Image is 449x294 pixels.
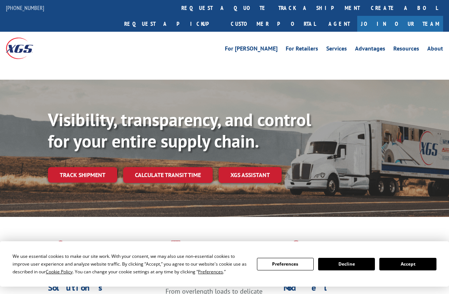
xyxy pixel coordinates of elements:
[357,16,443,32] a: Join Our Team
[46,269,73,275] span: Cookie Policy
[13,252,248,276] div: We use essential cookies to make our site work. With your consent, we may also use non-essential ...
[393,46,419,54] a: Resources
[6,4,44,11] a: [PHONE_NUMBER]
[225,16,321,32] a: Customer Portal
[123,167,213,183] a: Calculate transit time
[318,258,375,270] button: Decline
[379,258,436,270] button: Accept
[283,241,309,260] img: xgs-icon-flagship-distribution-model-red
[326,46,347,54] a: Services
[48,167,117,183] a: Track shipment
[225,46,278,54] a: For [PERSON_NAME]
[286,46,318,54] a: For Retailers
[219,167,282,183] a: XGS ASSISTANT
[321,16,357,32] a: Agent
[48,108,311,152] b: Visibility, transparency, and control for your entire supply chain.
[166,241,183,260] img: xgs-icon-focused-on-flooring-red
[48,241,71,260] img: xgs-icon-total-supply-chain-intelligence-red
[257,258,314,270] button: Preferences
[119,16,225,32] a: Request a pickup
[427,46,443,54] a: About
[198,269,223,275] span: Preferences
[355,46,385,54] a: Advantages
